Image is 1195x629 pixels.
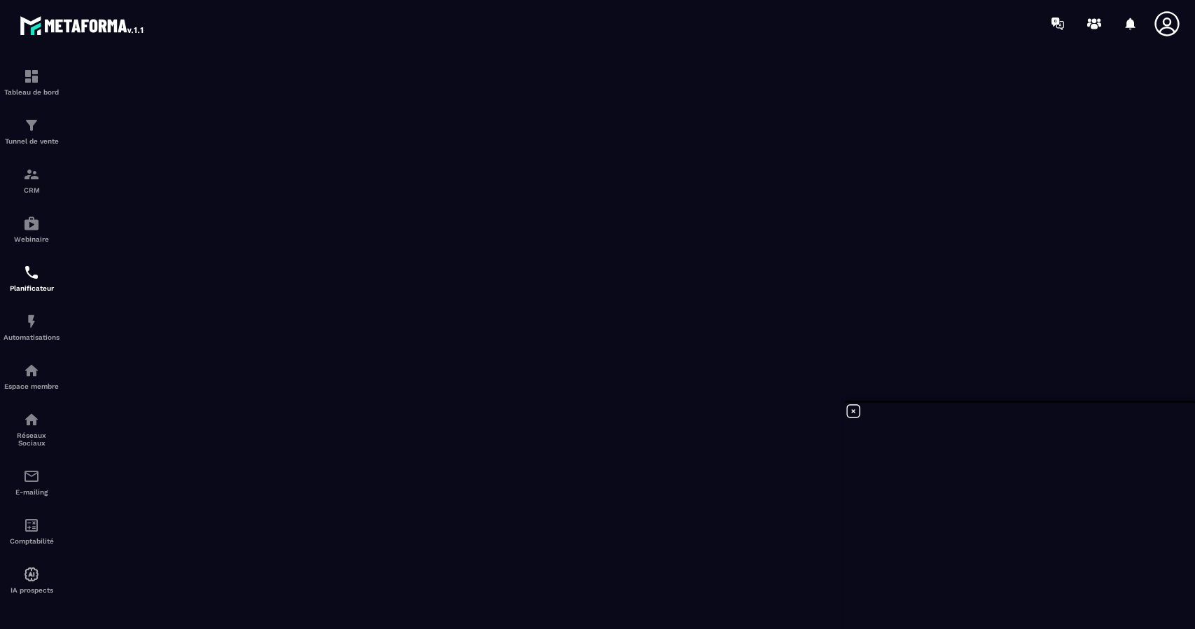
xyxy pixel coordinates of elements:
p: Tunnel de vente [4,137,60,145]
img: automations [23,362,40,379]
a: formationformationCRM [4,155,60,205]
a: social-networksocial-networkRéseaux Sociaux [4,401,60,457]
img: formation [23,166,40,183]
img: accountant [23,517,40,534]
img: email [23,468,40,485]
img: social-network [23,411,40,428]
p: IA prospects [4,586,60,594]
a: automationsautomationsAutomatisations [4,303,60,352]
a: formationformationTableau de bord [4,57,60,106]
p: Tableau de bord [4,88,60,96]
a: formationformationTunnel de vente [4,106,60,155]
p: Réseaux Sociaux [4,431,60,447]
a: automationsautomationsWebinaire [4,205,60,254]
img: automations [23,313,40,330]
p: Planificateur [4,284,60,292]
a: emailemailE-mailing [4,457,60,506]
img: automations [23,566,40,583]
p: Espace membre [4,382,60,390]
a: schedulerschedulerPlanificateur [4,254,60,303]
img: formation [23,117,40,134]
a: accountantaccountantComptabilité [4,506,60,555]
p: E-mailing [4,488,60,496]
img: scheduler [23,264,40,281]
a: automationsautomationsEspace membre [4,352,60,401]
p: Comptabilité [4,537,60,545]
img: automations [23,215,40,232]
p: CRM [4,186,60,194]
p: Automatisations [4,333,60,341]
img: formation [23,68,40,85]
p: Webinaire [4,235,60,243]
img: logo [20,13,146,38]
